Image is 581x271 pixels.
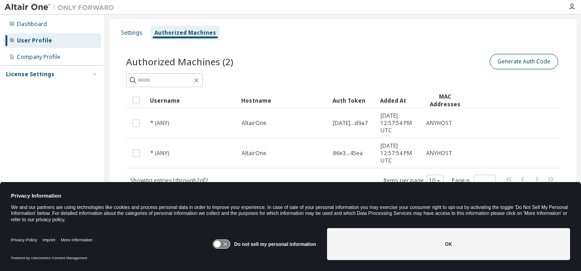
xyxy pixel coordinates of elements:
div: License Settings [6,71,54,78]
span: Page n. [452,175,496,187]
button: Generate Auth Code [490,54,558,69]
span: Authorized Machines (2) [126,55,233,68]
div: MAC Addresses [426,93,464,108]
div: Auth Token [333,93,373,108]
div: User Profile [17,37,52,44]
div: Added At [380,93,418,108]
div: Settings [121,29,143,36]
span: ANYHOST [426,120,452,127]
div: Username [150,93,234,108]
span: AltairOne [242,120,266,127]
span: * (ANY) [150,120,169,127]
div: Hostname [241,93,325,108]
span: * (ANY) [150,150,169,157]
div: Company Profile [17,53,60,61]
div: Dashboard [17,21,47,28]
div: Authorized Machines [154,29,216,36]
span: 86e3...45ea [333,150,363,157]
span: AltairOne [242,150,266,157]
img: Altair One [5,3,119,12]
span: ANYHOST [426,150,452,157]
span: [DATE] 12:57:54 PM UTC [380,112,418,134]
span: Showing entries 1 through 2 of 2 [130,177,208,184]
span: [DATE]...d9a7 [333,120,368,127]
span: Items per page [383,175,444,187]
button: 10 [429,177,441,184]
span: [DATE] 12:57:54 PM UTC [380,142,418,164]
